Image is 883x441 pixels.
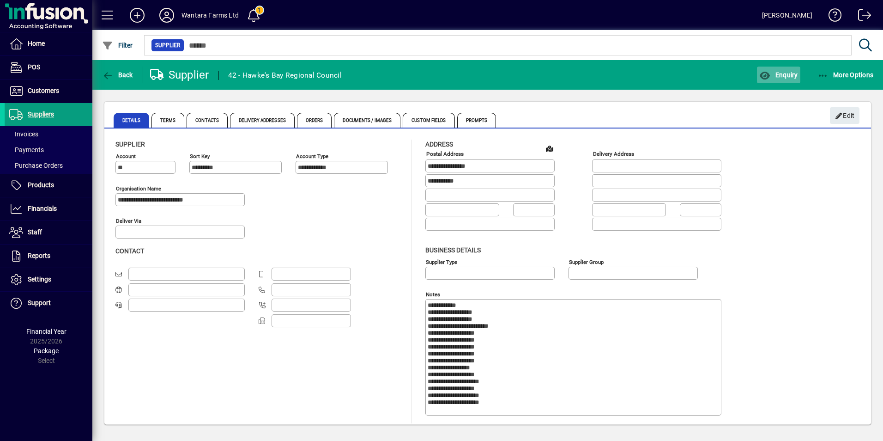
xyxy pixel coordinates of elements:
span: Contact [115,247,144,255]
span: Purchase Orders [9,162,63,169]
span: Home [28,40,45,47]
span: Package [34,347,59,355]
span: POS [28,63,40,71]
span: Support [28,299,51,306]
mat-label: Supplier type [426,258,457,265]
span: Business details [425,246,481,254]
div: Wantara Farms Ltd [181,8,239,23]
button: More Options [815,67,876,83]
span: Enquiry [759,71,798,79]
mat-label: Organisation name [116,185,161,192]
span: Edit [835,108,855,123]
mat-label: Account [116,153,136,159]
span: Documents / Images [334,113,400,128]
button: Add [122,7,152,24]
button: Filter [100,37,135,54]
span: Staff [28,228,42,236]
a: Financials [5,197,92,220]
span: Back [102,71,133,79]
mat-label: Sort key [190,153,210,159]
span: Filter [102,42,133,49]
div: [PERSON_NAME] [762,8,812,23]
a: Staff [5,221,92,244]
app-page-header-button: Back [92,67,143,83]
span: Customers [28,87,59,94]
a: Logout [851,2,871,32]
span: Prompts [457,113,496,128]
span: Financials [28,205,57,212]
a: Payments [5,142,92,158]
span: Payments [9,146,44,153]
a: Customers [5,80,92,103]
mat-label: Supplier group [569,258,604,265]
button: Profile [152,7,181,24]
mat-label: Notes [426,291,440,297]
span: Supplier [115,141,145,148]
span: More Options [817,71,874,79]
span: Orders [297,113,332,128]
div: Supplier [150,67,209,82]
a: Reports [5,245,92,268]
span: Contacts [187,113,228,128]
span: Settings [28,276,51,283]
span: Details [114,113,149,128]
a: Support [5,292,92,315]
a: Invoices [5,126,92,142]
span: Delivery Addresses [230,113,295,128]
button: Enquiry [757,67,800,83]
a: Settings [5,268,92,291]
span: Reports [28,252,50,259]
span: Supplier [155,41,180,50]
span: Invoices [9,130,38,138]
mat-label: Account Type [296,153,328,159]
a: Knowledge Base [822,2,842,32]
span: Products [28,181,54,189]
span: Terms [151,113,185,128]
a: Products [5,174,92,197]
div: 42 - Hawke's Bay Regional Council [228,68,342,83]
mat-label: Deliver via [116,218,141,224]
a: Home [5,32,92,55]
button: Edit [830,107,859,124]
a: View on map [542,141,557,156]
span: Custom Fields [403,113,454,128]
span: Address [425,141,453,148]
span: Suppliers [28,110,54,118]
button: Back [100,67,135,83]
span: Financial Year [26,328,67,335]
a: POS [5,56,92,79]
a: Purchase Orders [5,158,92,173]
